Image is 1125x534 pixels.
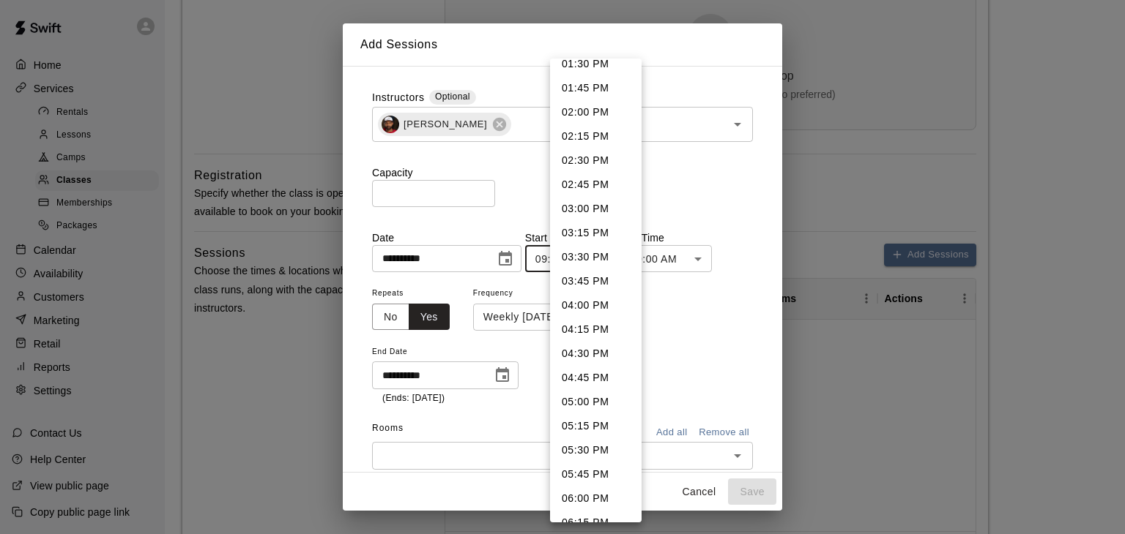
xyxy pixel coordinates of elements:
li: 01:30 PM [550,52,642,76]
li: 02:30 PM [550,148,642,173]
li: 03:15 PM [550,221,642,245]
li: 04:30 PM [550,342,642,366]
li: 03:45 PM [550,269,642,293]
li: 02:00 PM [550,100,642,124]
li: 01:45 PM [550,76,642,100]
li: 06:00 PM [550,486,642,511]
li: 02:15 PM [550,124,642,148]
li: 04:00 PM [550,293,642,317]
li: 03:00 PM [550,197,642,221]
li: 05:30 PM [550,438,642,462]
li: 04:15 PM [550,317,642,342]
li: 02:45 PM [550,173,642,197]
li: 04:45 PM [550,366,642,390]
li: 03:30 PM [550,245,642,269]
li: 05:45 PM [550,462,642,486]
li: 05:15 PM [550,414,642,438]
li: 05:00 PM [550,390,642,414]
